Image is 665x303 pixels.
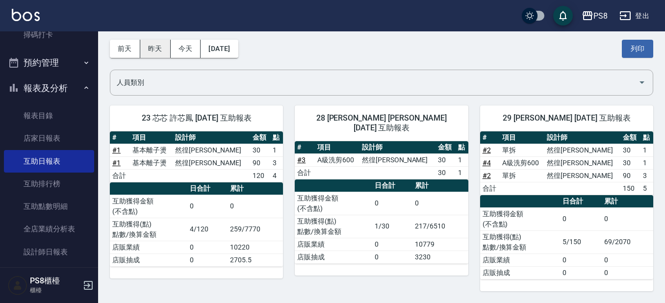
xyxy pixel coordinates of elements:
td: 30 [620,156,640,169]
td: 120 [250,169,270,182]
td: 90 [250,156,270,169]
input: 人員名稱 [114,74,634,91]
span: 28 [PERSON_NAME] [PERSON_NAME] [DATE] 互助報表 [307,113,456,133]
td: 互助獲得金額 (不含點) [295,192,372,215]
button: 列印 [622,40,653,58]
td: 0 [412,192,468,215]
td: 69/2070 [602,230,653,253]
td: A級洗剪600 [500,156,544,169]
td: 0 [372,251,412,263]
a: #4 [483,159,491,167]
td: 1 [270,144,283,156]
td: 0 [560,207,602,230]
td: 店販業績 [480,253,561,266]
th: 累計 [412,179,468,192]
th: # [480,131,500,144]
th: 設計師 [544,131,620,144]
a: #2 [483,172,491,179]
th: 設計師 [359,141,435,154]
a: 報表目錄 [4,104,94,127]
table: a dense table [295,179,468,264]
td: 4 [270,169,283,182]
a: 掃碼打卡 [4,24,94,46]
th: 累計 [602,195,653,208]
td: 合計 [480,182,500,195]
table: a dense table [480,195,653,279]
button: PS8 [578,6,612,26]
td: 然徨[PERSON_NAME] [173,144,250,156]
th: 累計 [228,182,283,195]
td: 店販抽成 [295,251,372,263]
th: 點 [270,131,283,144]
a: 互助排行榜 [4,173,94,195]
span: 23 芯芯 許芯鳳 [DATE] 互助報表 [122,113,271,123]
td: 90 [620,169,640,182]
td: 互助獲得(點) 點數/換算金額 [480,230,561,253]
a: #1 [112,159,121,167]
td: 1 [640,144,653,156]
td: 互助獲得金額 (不含點) [110,195,187,218]
p: 櫃檯 [30,286,80,295]
td: 互助獲得(點) 點數/換算金額 [295,215,372,238]
td: 然徨[PERSON_NAME] [544,169,620,182]
a: 全店業績分析表 [4,218,94,240]
table: a dense table [110,182,283,267]
td: 店販業績 [295,238,372,251]
td: 0 [560,266,602,279]
td: 3230 [412,251,468,263]
td: 259/7770 [228,218,283,241]
td: 1 [456,166,468,179]
button: 昨天 [140,40,171,58]
button: Open [634,75,650,90]
a: 設計師日報表 [4,241,94,263]
td: 10220 [228,241,283,253]
td: 3 [270,156,283,169]
td: 然徨[PERSON_NAME] [173,156,250,169]
h5: PS8櫃檯 [30,276,80,286]
div: PS8 [593,10,608,22]
button: 前天 [110,40,140,58]
th: 日合計 [560,195,602,208]
th: # [295,141,315,154]
td: 然徨[PERSON_NAME] [544,144,620,156]
td: A級洗剪600 [315,153,359,166]
button: 今天 [171,40,201,58]
a: 店家日報表 [4,127,94,150]
th: 設計師 [173,131,250,144]
td: 然徨[PERSON_NAME] [359,153,435,166]
a: 設計師業績分析表 [4,263,94,286]
button: [DATE] [201,40,238,58]
td: 2705.5 [228,253,283,266]
td: 0 [187,195,228,218]
th: 日合計 [372,179,412,192]
th: 金額 [435,141,456,154]
td: 217/6510 [412,215,468,238]
table: a dense table [480,131,653,195]
td: 店販抽成 [110,253,187,266]
td: 互助獲得(點) 點數/換算金額 [110,218,187,241]
td: 30 [620,144,640,156]
td: 4/120 [187,218,228,241]
td: 0 [187,253,228,266]
td: 0 [228,195,283,218]
td: 30 [250,144,270,156]
th: 金額 [250,131,270,144]
th: 日合計 [187,182,228,195]
td: 0 [602,253,653,266]
td: 基本離子燙 [130,144,173,156]
img: Logo [12,9,40,21]
th: # [110,131,130,144]
td: 單拆 [500,169,544,182]
td: 互助獲得金額 (不含點) [480,207,561,230]
td: 基本離子燙 [130,156,173,169]
td: 店販抽成 [480,266,561,279]
a: 互助日報表 [4,150,94,173]
td: 150 [620,182,640,195]
td: 0 [372,238,412,251]
td: 0 [560,253,602,266]
td: 然徨[PERSON_NAME] [544,156,620,169]
button: 登出 [615,7,653,25]
th: 項目 [315,141,359,154]
td: 合計 [295,166,315,179]
table: a dense table [110,131,283,182]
